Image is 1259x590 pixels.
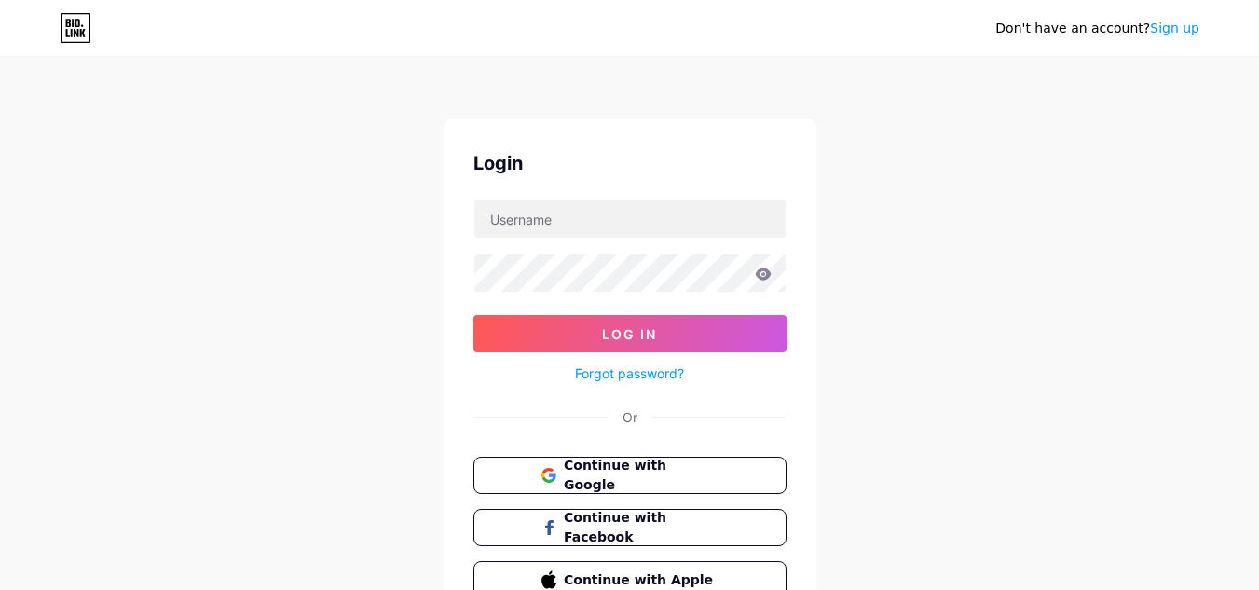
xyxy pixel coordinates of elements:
[564,456,718,495] span: Continue with Google
[564,508,718,547] span: Continue with Facebook
[474,200,786,238] input: Username
[602,326,657,342] span: Log In
[473,457,787,494] button: Continue with Google
[623,407,637,427] div: Or
[473,509,787,546] button: Continue with Facebook
[1150,21,1199,35] a: Sign up
[995,19,1199,38] div: Don't have an account?
[473,315,787,352] button: Log In
[575,364,684,383] a: Forgot password?
[564,570,718,590] span: Continue with Apple
[473,149,787,177] div: Login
